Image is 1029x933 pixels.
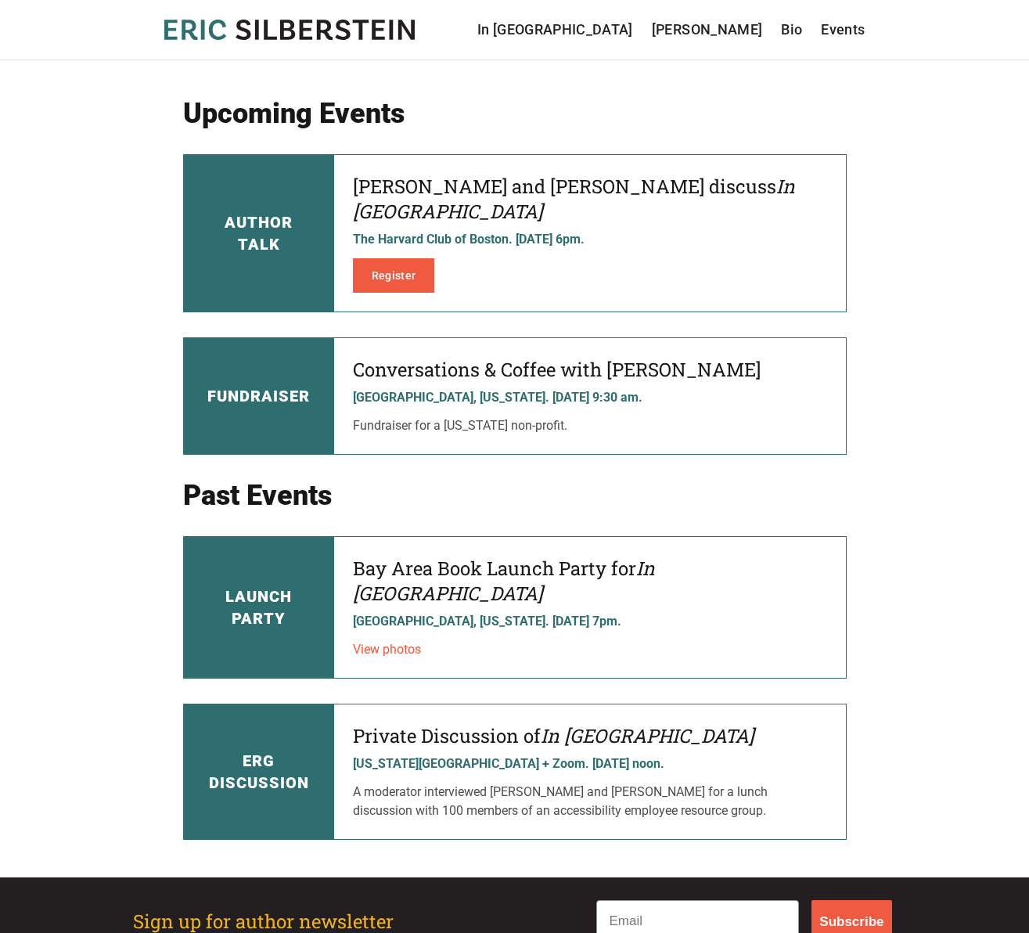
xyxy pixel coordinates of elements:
[225,211,293,255] h3: Author Talk
[353,556,827,606] h4: Bay Area Book Launch Party for
[353,556,655,606] em: In [GEOGRAPHIC_DATA]
[353,174,827,224] h4: [PERSON_NAME] and [PERSON_NAME] discuss
[821,19,865,41] a: Events
[353,755,827,773] p: [US_STATE][GEOGRAPHIC_DATA] + Zoom. [DATE] noon.
[353,174,795,224] em: In [GEOGRAPHIC_DATA]
[353,258,435,293] a: Register
[183,98,847,129] h1: Upcoming Events
[353,783,827,820] p: A moderator interviewed [PERSON_NAME] and [PERSON_NAME] for a lunch discussion with 100 members o...
[353,416,827,435] p: Fundraiser for a [US_STATE] non-profit.
[781,19,802,41] a: Bio
[353,642,421,657] a: View photos
[477,19,633,41] a: In [GEOGRAPHIC_DATA]
[209,750,309,794] h3: ERG Discussion
[207,385,310,407] h3: Fundraiser
[541,723,754,748] em: In [GEOGRAPHIC_DATA]
[652,19,763,41] a: [PERSON_NAME]
[353,230,827,249] p: The Harvard Club of Boston. [DATE] 6pm.
[225,585,292,629] h3: Launch Party
[353,388,827,407] p: [GEOGRAPHIC_DATA], [US_STATE]. [DATE] 9:30 am.
[353,723,827,748] h4: Private Discussion of
[183,480,847,511] h1: Past Events
[353,357,827,382] h4: Conversations & Coffee with [PERSON_NAME]
[353,612,827,631] p: [GEOGRAPHIC_DATA], [US_STATE]. [DATE] 7pm.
